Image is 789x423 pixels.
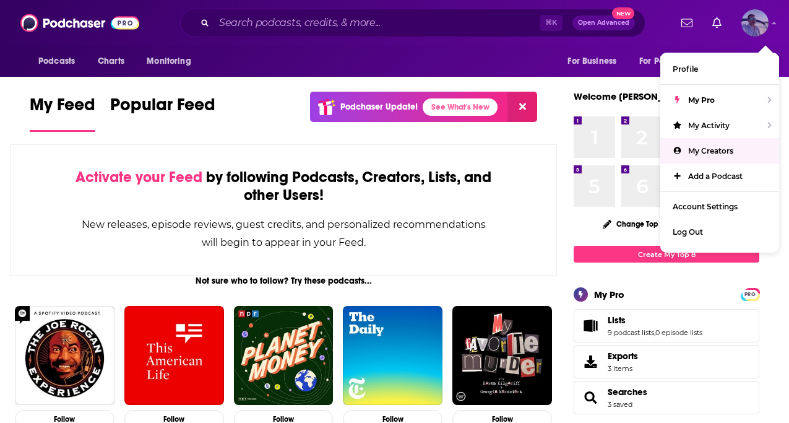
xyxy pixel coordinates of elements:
span: Monitoring [147,53,191,70]
button: open menu [30,50,91,73]
span: My Pro [688,95,715,105]
div: Not sure who to follow? Try these podcasts... [10,276,557,286]
a: Searches [578,389,603,406]
span: Popular Feed [110,94,215,123]
a: Searches [608,386,647,398]
span: My Activity [688,121,730,130]
span: Profile [673,64,698,74]
a: Exports [574,345,759,378]
span: Activate your Feed [75,168,202,186]
button: open menu [559,50,632,73]
img: The Daily [343,306,442,406]
span: Open Advanced [578,20,629,26]
span: Log Out [673,227,703,237]
a: See What's New [423,98,498,116]
img: The Joe Rogan Experience [15,306,114,406]
span: Exports [608,351,638,362]
a: Account Settings [660,194,779,219]
p: Podchaser Update! [340,102,418,112]
span: My Feed [30,94,95,123]
button: Open AdvancedNew [572,15,635,30]
a: Show notifications dropdown [676,12,697,33]
a: Profile [660,56,779,82]
input: Search podcasts, credits, & more... [214,13,540,33]
img: Podchaser - Follow, Share and Rate Podcasts [20,11,139,35]
img: User Profile [741,9,769,37]
a: Welcome [PERSON_NAME]! [574,90,696,102]
div: New releases, episode reviews, guest credits, and personalized recommendations will begin to appe... [72,216,494,251]
button: open menu [714,50,759,73]
span: Exports [578,353,603,370]
span: For Podcasters [639,53,699,70]
button: open menu [631,50,717,73]
img: This American Life [124,306,224,406]
a: Charts [90,50,132,73]
button: open menu [138,50,207,73]
a: Create My Top 8 [574,246,759,263]
span: , [654,328,655,337]
button: Change Top 8 [595,216,672,232]
span: Add a Podcast [688,172,743,181]
span: 3 items [608,364,638,373]
span: ⌘ K [540,15,563,31]
div: Search podcasts, credits, & more... [180,9,645,37]
span: Logged in as JasonKramer_TheCRMguy [741,9,769,37]
a: Lists [578,317,603,334]
span: New [612,7,634,19]
ul: Show profile menu [660,53,779,253]
div: by following Podcasts, Creators, Lists, and other Users! [72,168,494,204]
a: 3 saved [608,400,632,409]
span: Charts [98,53,124,70]
button: Show profile menu [741,9,769,37]
span: Lists [608,315,626,326]
a: My Creators [660,138,779,164]
div: My Pro [594,289,624,300]
span: PRO [743,290,757,299]
span: Account Settings [673,202,738,211]
img: Planet Money [234,306,334,406]
a: 9 podcast lists [608,328,654,337]
span: My Creators [688,146,733,155]
a: My Feed [30,94,95,132]
a: Lists [608,315,702,326]
img: My Favorite Murder with Karen Kilgariff and Georgia Hardstark [452,306,552,406]
a: Show notifications dropdown [707,12,726,33]
a: Popular Feed [110,94,215,132]
span: Lists [574,309,759,342]
span: For Business [567,53,616,70]
a: 0 episode lists [655,328,702,337]
a: PRO [743,289,757,299]
a: Add a Podcast [660,164,779,189]
span: Searches [574,381,759,414]
span: Podcasts [38,53,75,70]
